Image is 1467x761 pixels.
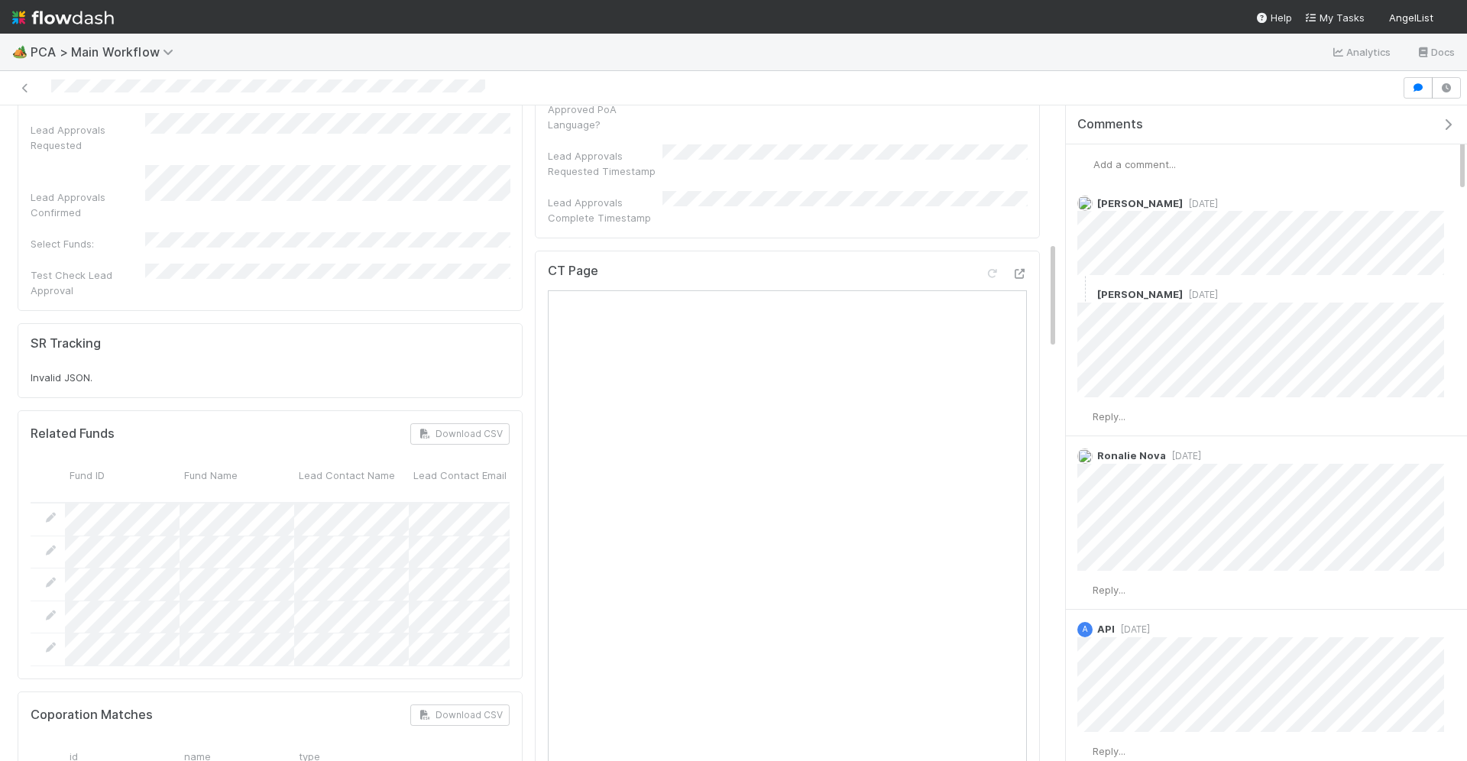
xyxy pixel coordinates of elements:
[1097,288,1183,300] span: [PERSON_NAME]
[1077,409,1093,424] img: avatar_c597f508-4d28-4c7c-92e0-bd2d0d338f8e.png
[1093,584,1125,596] span: Reply...
[31,336,101,351] h5: SR Tracking
[1115,623,1150,635] span: [DATE]
[1083,625,1088,633] span: A
[1078,157,1093,172] img: avatar_c597f508-4d28-4c7c-92e0-bd2d0d338f8e.png
[31,44,181,60] span: PCA > Main Workflow
[548,195,662,225] div: Lead Approvals Complete Timestamp
[31,267,145,298] div: Test Check Lead Approval
[548,86,662,132] div: Global Portfolio Approved PoA Language?
[31,426,115,442] h5: Related Funds
[1097,197,1183,209] span: [PERSON_NAME]
[1304,11,1365,24] span: My Tasks
[548,148,662,179] div: Lead Approvals Requested Timestamp
[1097,449,1166,461] span: Ronalie Nova
[1097,623,1115,635] span: API
[1304,10,1365,25] a: My Tasks
[548,264,598,279] h5: CT Page
[1077,582,1093,597] img: avatar_c597f508-4d28-4c7c-92e0-bd2d0d338f8e.png
[65,463,180,502] div: Fund ID
[180,463,294,502] div: Fund Name
[1255,10,1292,25] div: Help
[1093,158,1176,170] span: Add a comment...
[31,370,510,385] div: Invalid JSON.
[294,463,409,502] div: Lead Contact Name
[410,704,510,726] button: Download CSV
[1439,11,1455,26] img: avatar_c597f508-4d28-4c7c-92e0-bd2d0d338f8e.png
[1331,43,1391,61] a: Analytics
[1093,410,1125,423] span: Reply...
[1077,622,1093,637] div: API
[409,463,523,502] div: Lead Contact Email
[1077,117,1143,132] span: Comments
[410,423,510,445] button: Download CSV
[1166,450,1201,461] span: [DATE]
[1183,289,1218,300] span: [DATE]
[1077,287,1093,303] img: avatar_c597f508-4d28-4c7c-92e0-bd2d0d338f8e.png
[1093,745,1125,757] span: Reply...
[1389,11,1433,24] span: AngelList
[1077,449,1093,464] img: avatar_0d9988fd-9a15-4cc7-ad96-88feab9e0fa9.png
[1077,743,1093,759] img: avatar_c597f508-4d28-4c7c-92e0-bd2d0d338f8e.png
[31,189,145,220] div: Lead Approvals Confirmed
[1077,196,1093,211] img: avatar_e5ec2f5b-afc7-4357-8cf1-2139873d70b1.png
[31,708,153,723] h5: Coporation Matches
[1416,43,1455,61] a: Docs
[31,122,145,153] div: Lead Approvals Requested
[1183,198,1218,209] span: [DATE]
[31,236,145,251] div: Select Funds:
[12,45,28,58] span: 🏕️
[12,5,114,31] img: logo-inverted-e16ddd16eac7371096b0.svg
